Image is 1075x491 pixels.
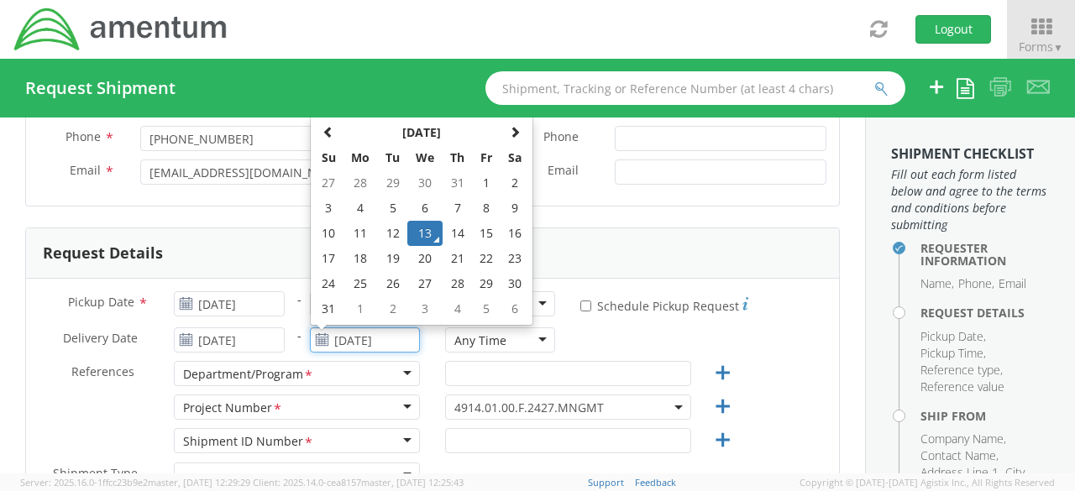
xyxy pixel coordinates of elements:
[53,465,138,484] span: Shipment Type
[1053,40,1063,55] span: ▼
[443,221,472,246] td: 14
[915,15,991,44] button: Logout
[443,296,472,321] td: 4
[920,379,1004,395] li: Reference value
[378,221,407,246] td: 12
[13,6,229,53] img: dyn-intl-logo-049831509241104b2a82.png
[920,431,1006,447] li: Company Name
[25,79,176,97] h4: Request Shipment
[445,394,691,420] span: 4914.01.00.F.2427.MNGMT
[548,162,579,181] span: Email
[472,296,501,321] td: 5
[43,245,163,262] h3: Request Details
[501,246,529,271] td: 23
[314,196,343,221] td: 3
[454,332,506,349] div: Any Time
[68,294,134,310] span: Pickup Date
[501,170,529,196] td: 2
[378,296,407,321] td: 2
[20,476,250,488] span: Server: 2025.16.0-1ffcc23b9e2
[580,295,748,315] label: Schedule Pickup Request
[443,196,472,221] td: 7
[920,328,986,345] li: Pickup Date
[485,71,905,105] input: Shipment, Tracking or Reference Number (at least 4 chars)
[407,196,443,221] td: 6
[635,476,676,488] a: Feedback
[343,120,501,145] th: Select Month
[472,221,501,246] td: 15
[407,296,443,321] td: 3
[501,221,529,246] td: 16
[509,126,521,138] span: Next Month
[343,145,379,170] th: Mo
[472,246,501,271] td: 22
[343,296,379,321] td: 1
[1005,464,1027,481] li: City
[148,476,250,488] span: master, [DATE] 12:29:29
[588,476,624,488] a: Support
[343,246,379,271] td: 18
[343,170,379,196] td: 28
[891,166,1050,233] span: Fill out each form listed below and agree to the terms and conditions before submitting
[322,126,334,138] span: Previous Month
[501,145,529,170] th: Sa
[472,196,501,221] td: 8
[343,271,379,296] td: 25
[1019,39,1063,55] span: Forms
[71,363,134,379] span: References
[183,400,283,417] div: Project Number
[378,170,407,196] td: 29
[543,128,579,148] span: Phone
[472,170,501,196] td: 1
[343,196,379,221] td: 4
[314,221,343,246] td: 10
[920,306,1050,319] h4: Request Details
[314,246,343,271] td: 17
[580,300,591,311] input: Schedule Pickup Request
[378,271,407,296] td: 26
[920,242,1050,268] h4: Requester Information
[66,128,101,144] span: Phone
[920,275,954,292] li: Name
[63,330,138,349] span: Delivery Date
[407,145,443,170] th: We
[958,275,994,292] li: Phone
[378,246,407,271] td: 19
[800,476,1055,489] span: Copyright © [DATE]-[DATE] Agistix Inc., All Rights Reserved
[454,400,682,415] span: 4914.01.00.F.2427.MNGMT
[443,170,472,196] td: 31
[501,196,529,221] td: 9
[920,362,1003,379] li: Reference type
[407,246,443,271] td: 20
[501,296,529,321] td: 6
[253,476,464,488] span: Client: 2025.14.0-cea8157
[378,145,407,170] th: Tu
[891,147,1050,162] h3: Shipment Checklist
[501,271,529,296] td: 30
[70,162,101,178] span: Email
[443,246,472,271] td: 21
[920,447,999,464] li: Contact Name
[920,464,1001,481] li: Address Line 1
[343,221,379,246] td: 11
[407,221,443,246] td: 13
[407,271,443,296] td: 27
[314,145,343,170] th: Su
[999,275,1026,292] li: Email
[472,145,501,170] th: Fr
[443,271,472,296] td: 28
[443,145,472,170] th: Th
[920,345,986,362] li: Pickup Time
[920,410,1050,422] h4: Ship From
[378,196,407,221] td: 5
[314,271,343,296] td: 24
[183,366,314,384] div: Department/Program
[314,170,343,196] td: 27
[314,296,343,321] td: 31
[361,476,464,488] span: master, [DATE] 12:25:43
[407,170,443,196] td: 30
[472,271,501,296] td: 29
[183,433,314,451] div: Shipment ID Number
